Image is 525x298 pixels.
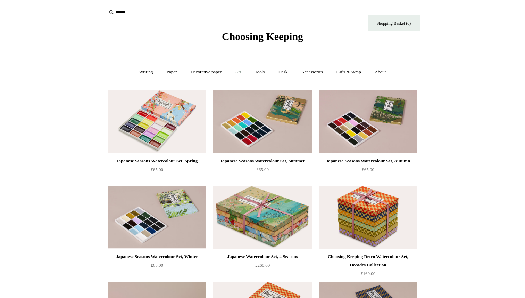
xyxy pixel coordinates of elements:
[213,157,312,185] a: Japanese Seasons Watercolour Set, Summer £65.00
[320,252,416,269] div: Choosing Keeping Retro Watercolour Set, Decades Collection
[108,252,206,281] a: Japanese Seasons Watercolour Set, Winter £65.00
[109,157,205,165] div: Japanese Seasons Watercolour Set, Spring
[213,186,312,249] a: Japanese Watercolour Set, 4 Seasons Japanese Watercolour Set, 4 Seasons
[160,63,183,81] a: Paper
[108,186,206,249] a: Japanese Seasons Watercolour Set, Winter Japanese Seasons Watercolour Set, Winter
[108,157,206,185] a: Japanese Seasons Watercolour Set, Spring £65.00
[215,157,310,165] div: Japanese Seasons Watercolour Set, Summer
[108,186,206,249] img: Japanese Seasons Watercolour Set, Winter
[368,63,392,81] a: About
[151,263,163,268] span: £65.00
[319,157,417,185] a: Japanese Seasons Watercolour Set, Autumn £65.00
[213,90,312,153] a: Japanese Seasons Watercolour Set, Summer Japanese Seasons Watercolour Set, Summer
[319,252,417,281] a: Choosing Keeping Retro Watercolour Set, Decades Collection £160.00
[108,90,206,153] img: Japanese Seasons Watercolour Set, Spring
[222,31,303,42] span: Choosing Keeping
[361,271,375,276] span: £160.00
[229,63,247,81] a: Art
[133,63,159,81] a: Writing
[320,157,416,165] div: Japanese Seasons Watercolour Set, Autumn
[330,63,367,81] a: Gifts & Wrap
[213,186,312,249] img: Japanese Watercolour Set, 4 Seasons
[222,36,303,41] a: Choosing Keeping
[362,167,374,172] span: £65.00
[272,63,294,81] a: Desk
[319,90,417,153] a: Japanese Seasons Watercolour Set, Autumn Japanese Seasons Watercolour Set, Autumn
[295,63,329,81] a: Accessories
[108,90,206,153] a: Japanese Seasons Watercolour Set, Spring Japanese Seasons Watercolour Set, Spring
[255,263,270,268] span: £260.00
[249,63,271,81] a: Tools
[151,167,163,172] span: £65.00
[319,186,417,249] img: Choosing Keeping Retro Watercolour Set, Decades Collection
[256,167,269,172] span: £65.00
[319,186,417,249] a: Choosing Keeping Retro Watercolour Set, Decades Collection Choosing Keeping Retro Watercolour Set...
[184,63,228,81] a: Decorative paper
[215,252,310,261] div: Japanese Watercolour Set, 4 Seasons
[213,90,312,153] img: Japanese Seasons Watercolour Set, Summer
[213,252,312,281] a: Japanese Watercolour Set, 4 Seasons £260.00
[319,90,417,153] img: Japanese Seasons Watercolour Set, Autumn
[109,252,205,261] div: Japanese Seasons Watercolour Set, Winter
[368,15,420,31] a: Shopping Basket (0)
